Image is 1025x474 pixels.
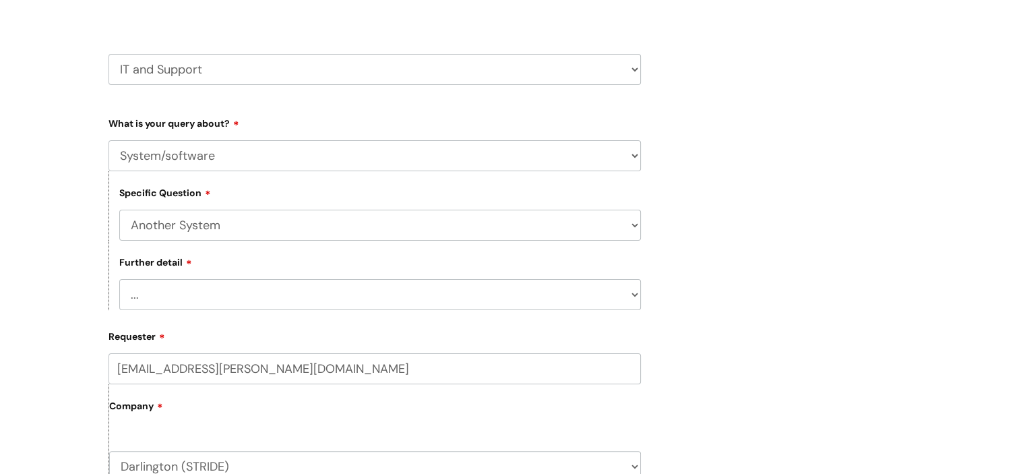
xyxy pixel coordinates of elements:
input: Email [108,353,641,384]
label: What is your query about? [108,113,641,129]
label: Requester [108,326,641,343]
label: Company [109,396,641,426]
label: Further detail [119,255,192,268]
label: Specific Question [119,185,211,199]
